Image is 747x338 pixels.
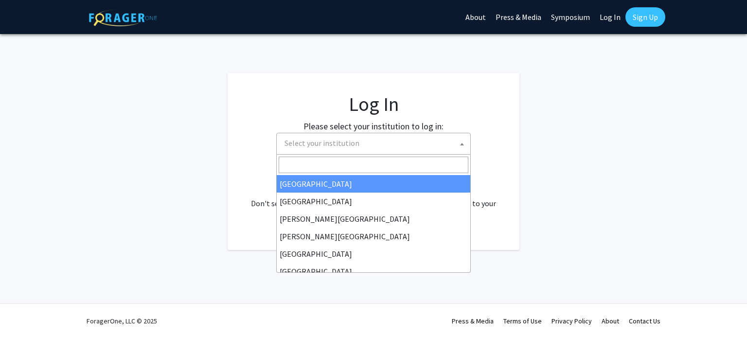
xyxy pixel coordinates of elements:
div: No account? . Don't see your institution? about bringing ForagerOne to your institution. [247,174,500,221]
li: [GEOGRAPHIC_DATA] [277,263,470,280]
span: Select your institution [281,133,470,153]
li: [GEOGRAPHIC_DATA] [277,245,470,263]
label: Please select your institution to log in: [303,120,444,133]
a: Terms of Use [503,317,542,325]
a: Sign Up [625,7,665,27]
img: ForagerOne Logo [89,9,157,26]
div: ForagerOne, LLC © 2025 [87,304,157,338]
input: Search [279,157,468,173]
h1: Log In [247,92,500,116]
li: [GEOGRAPHIC_DATA] [277,193,470,210]
a: About [602,317,619,325]
a: Press & Media [452,317,494,325]
li: [GEOGRAPHIC_DATA] [277,175,470,193]
a: Privacy Policy [551,317,592,325]
a: Contact Us [629,317,660,325]
span: Select your institution [285,138,359,148]
li: [PERSON_NAME][GEOGRAPHIC_DATA] [277,228,470,245]
li: [PERSON_NAME][GEOGRAPHIC_DATA] [277,210,470,228]
span: Select your institution [276,133,471,155]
